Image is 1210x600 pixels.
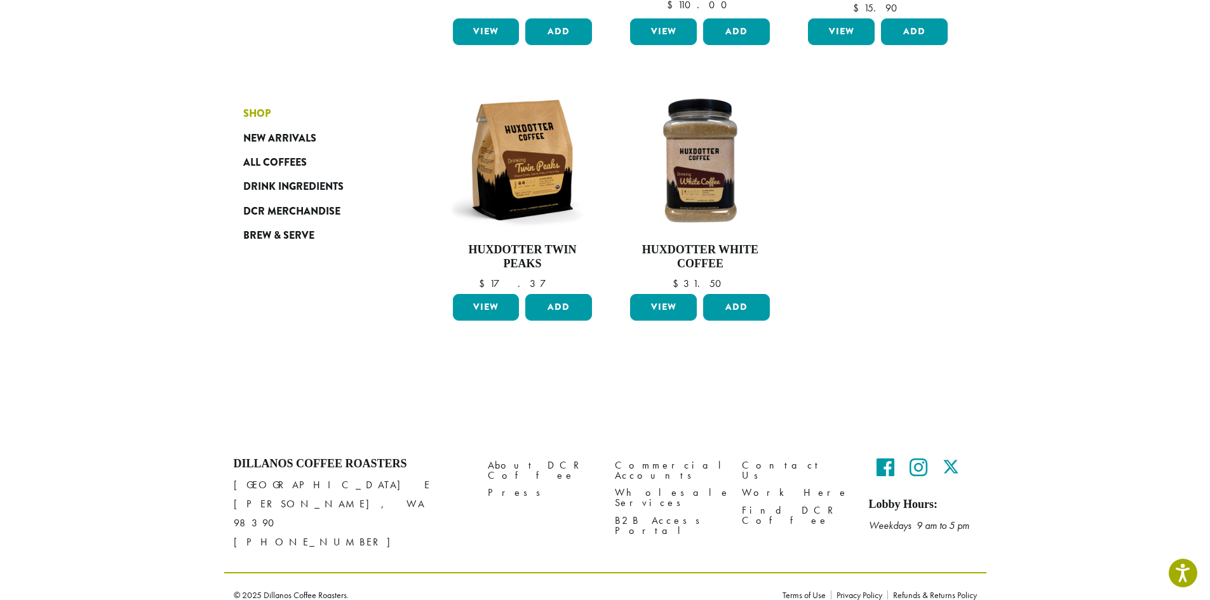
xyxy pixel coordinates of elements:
span: Shop [243,106,271,122]
a: Huxdotter Twin Peaks $17.37 [450,87,596,288]
button: Add [703,294,770,321]
span: DCR Merchandise [243,204,340,220]
a: Press [488,484,596,502]
p: © 2025 Dillanos Coffee Roasters. [234,590,763,599]
a: B2B Access Portal [615,512,723,539]
em: Weekdays 9 am to 5 pm [869,519,969,532]
p: [GEOGRAPHIC_DATA] E [PERSON_NAME], WA 98390 [PHONE_NUMBER] [234,476,469,552]
span: Brew & Serve [243,228,314,244]
a: Contact Us [742,457,850,484]
a: Work Here [742,484,850,502]
a: Terms of Use [783,590,831,599]
button: Add [525,18,592,45]
h4: Huxdotter Twin Peaks [450,243,596,270]
span: Drink Ingredients [243,179,344,195]
a: View [453,294,520,321]
h4: Dillanos Coffee Roasters [234,457,469,471]
bdi: 15.90 [853,1,903,15]
a: Commercial Accounts [615,457,723,484]
h5: Lobby Hours: [869,498,977,512]
bdi: 31.50 [673,277,727,290]
img: Huxdotter-Coffee-Twin-Peaks-12oz-Web-1.jpg [449,87,595,233]
a: View [630,18,697,45]
a: New Arrivals [243,126,396,150]
a: Wholesale Services [615,484,723,512]
a: Brew & Serve [243,223,396,248]
a: DCR Merchandise [243,199,396,223]
a: About DCR Coffee [488,457,596,484]
button: Add [881,18,948,45]
span: $ [479,277,490,290]
a: View [808,18,875,45]
a: All Coffees [243,150,396,175]
bdi: 17.37 [479,277,565,290]
a: Find DCR Coffee [742,502,850,529]
a: View [630,294,697,321]
a: Refunds & Returns Policy [887,590,977,599]
h4: Huxdotter White Coffee [627,243,773,270]
a: Shop [243,102,396,126]
span: $ [853,1,864,15]
button: Add [525,294,592,321]
button: Add [703,18,770,45]
img: Huxdotter-White-Coffee-2lb-Container-Web.jpg [627,87,773,233]
a: Privacy Policy [831,590,887,599]
span: New Arrivals [243,131,316,147]
span: $ [673,277,683,290]
a: View [453,18,520,45]
a: Huxdotter White Coffee $31.50 [627,87,773,288]
a: Drink Ingredients [243,175,396,199]
span: All Coffees [243,155,307,171]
